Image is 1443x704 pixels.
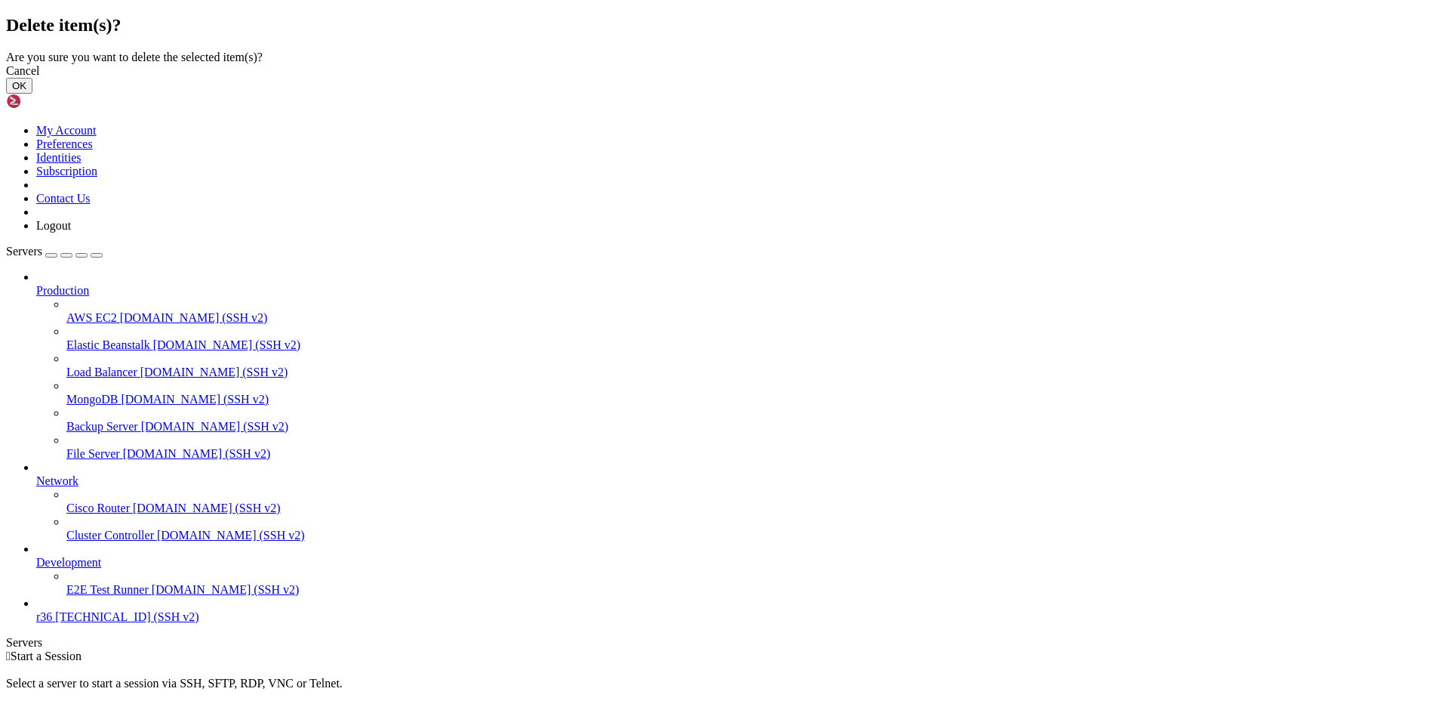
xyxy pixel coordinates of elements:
[36,597,1437,624] li: r36 [TECHNICAL_ID] (SSH v2)
[36,556,1437,570] a: Development
[123,447,271,460] span: [DOMAIN_NAME] (SSH v2)
[6,245,103,258] a: Servers
[36,610,1437,624] a: r36 [TECHNICAL_ID] (SSH v2)
[66,420,138,433] span: Backup Server
[133,502,281,514] span: [DOMAIN_NAME] (SSH v2)
[36,474,78,487] span: Network
[36,151,82,164] a: Identities
[121,393,269,406] span: [DOMAIN_NAME] (SSH v2)
[6,94,93,109] img: Shellngn
[66,311,1437,325] a: AWS EC2 [DOMAIN_NAME] (SSH v2)
[66,420,1437,434] a: Backup Server [DOMAIN_NAME] (SSH v2)
[66,311,117,324] span: AWS EC2
[36,192,91,205] a: Contact Us
[36,124,97,137] a: My Account
[153,338,301,351] span: [DOMAIN_NAME] (SSH v2)
[36,474,1437,488] a: Network
[120,311,268,324] span: [DOMAIN_NAME] (SSH v2)
[36,610,52,623] span: r36
[66,338,1437,352] a: Elastic Beanstalk [DOMAIN_NAME] (SSH v2)
[36,542,1437,597] li: Development
[6,636,1437,650] div: Servers
[66,393,118,406] span: MongoDB
[66,352,1437,379] li: Load Balancer [DOMAIN_NAME] (SSH v2)
[141,420,289,433] span: [DOMAIN_NAME] (SSH v2)
[66,502,130,514] span: Cisco Router
[66,447,120,460] span: File Server
[152,583,300,596] span: [DOMAIN_NAME] (SSH v2)
[140,366,288,378] span: [DOMAIN_NAME] (SSH v2)
[36,461,1437,542] li: Network
[66,393,1437,406] a: MongoDB [DOMAIN_NAME] (SSH v2)
[66,434,1437,461] li: File Server [DOMAIN_NAME] (SSH v2)
[36,284,1437,298] a: Production
[36,270,1437,461] li: Production
[66,515,1437,542] li: Cluster Controller [DOMAIN_NAME] (SSH v2)
[11,650,82,662] span: Start a Session
[66,338,150,351] span: Elastic Beanstalk
[66,298,1437,325] li: AWS EC2 [DOMAIN_NAME] (SSH v2)
[66,583,149,596] span: E2E Test Runner
[66,406,1437,434] li: Backup Server [DOMAIN_NAME] (SSH v2)
[6,51,1437,64] div: Are you sure you want to delete the selected item(s)?
[66,366,137,378] span: Load Balancer
[66,488,1437,515] li: Cisco Router [DOMAIN_NAME] (SSH v2)
[66,325,1437,352] li: Elastic Beanstalk [DOMAIN_NAME] (SSH v2)
[66,529,154,542] span: Cluster Controller
[36,556,101,569] span: Development
[6,245,42,258] span: Servers
[66,502,1437,515] a: Cisco Router [DOMAIN_NAME] (SSH v2)
[36,219,71,232] a: Logout
[66,529,1437,542] a: Cluster Controller [DOMAIN_NAME] (SSH v2)
[6,78,32,94] button: OK
[55,610,198,623] span: [TECHNICAL_ID] (SSH v2)
[6,15,1437,36] h2: Delete item(s)?
[66,366,1437,379] a: Load Balancer [DOMAIN_NAME] (SSH v2)
[6,650,11,662] span: 
[36,284,89,297] span: Production
[36,165,97,178] a: Subscription
[66,379,1437,406] li: MongoDB [DOMAIN_NAME] (SSH v2)
[157,529,305,542] span: [DOMAIN_NAME] (SSH v2)
[36,137,93,150] a: Preferences
[66,447,1437,461] a: File Server [DOMAIN_NAME] (SSH v2)
[66,570,1437,597] li: E2E Test Runner [DOMAIN_NAME] (SSH v2)
[66,583,1437,597] a: E2E Test Runner [DOMAIN_NAME] (SSH v2)
[6,64,1437,78] div: Cancel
